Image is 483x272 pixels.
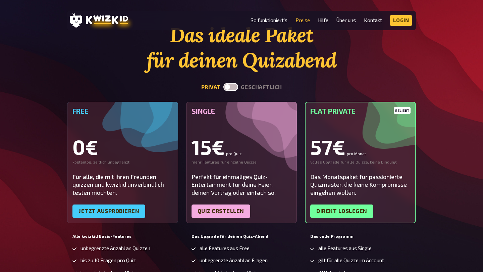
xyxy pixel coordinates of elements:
span: unbegrenzte Anzahl an Quizzen [80,245,150,251]
div: 15€ [192,137,292,157]
div: Perfekt für einmaliges Quiz-Entertainment für deine Feier, deinen Vortrag oder einfach so. [192,173,292,196]
h5: Alle kwizkid Basis-Features [72,234,173,239]
a: Preise [296,17,310,23]
h5: Free [72,107,173,115]
a: Hilfe [318,17,328,23]
div: Für alle, die mit ihren Freunden quizzen und kwizkid unverbindlich testen möchten. [72,173,173,196]
span: alle Features aus Single [318,245,372,251]
a: Direkt loslegen [310,205,373,218]
span: gilt für alle Quizze im Account [318,258,384,263]
h5: Flat Private [310,107,411,115]
small: pro Monat [347,151,366,155]
small: pro Quiz [226,151,241,155]
a: So funktioniert's [251,17,287,23]
h5: Das volle Programm [310,234,411,239]
a: Kontakt [364,17,382,23]
div: mehr Features für einzelne Quizze [192,160,292,165]
div: kostenlos, zeitlich unbegrenzt [72,160,173,165]
a: Jetzt ausprobieren [72,205,145,218]
span: alle Features aus Free [200,245,250,251]
h5: Das Upgrade für deinen Quiz-Abend [192,234,292,239]
span: unbegrenzte Anzahl an Fragen [200,258,268,263]
button: geschäftlich [241,84,282,90]
button: privat [201,84,221,90]
span: bis zu 10 Fragen pro Quiz [80,258,136,263]
a: Login [390,15,412,26]
div: 0€ [72,137,173,157]
h5: Single [192,107,292,115]
a: Über uns [336,17,356,23]
div: volles Upgrade für alle Quizze, keine Bindung [310,160,411,165]
a: Quiz erstellen [192,205,250,218]
h1: Das ideale Paket für deinen Quizabend [67,22,416,73]
div: Das Monatspaket für passionierte Quizmaster, die keine Kompromisse eingehen wollen. [310,173,411,196]
div: 57€ [310,137,411,157]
